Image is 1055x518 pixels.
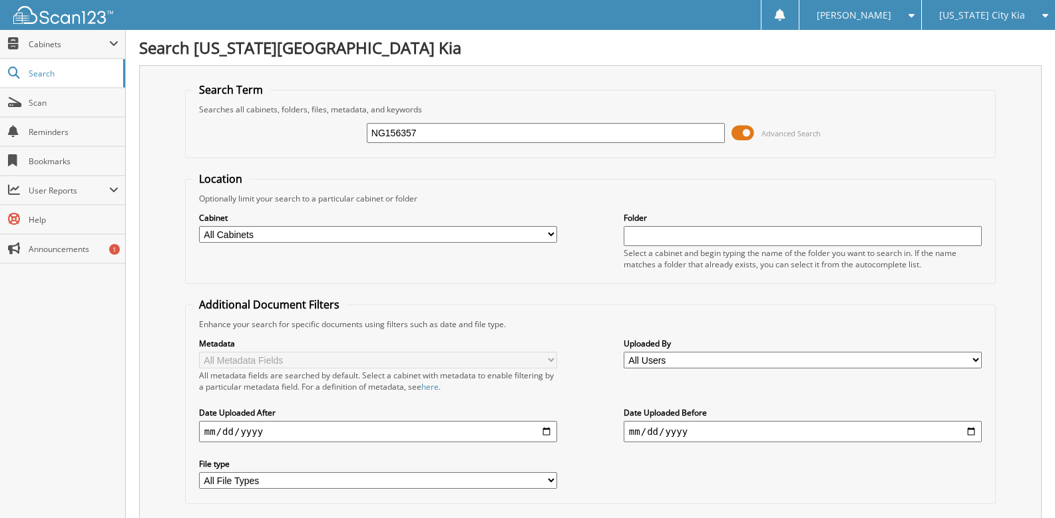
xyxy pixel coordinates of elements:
[29,243,118,255] span: Announcements
[624,338,982,349] label: Uploaded By
[624,247,982,270] div: Select a cabinet and begin typing the name of the folder you want to search in. If the name match...
[29,39,109,50] span: Cabinets
[13,6,113,24] img: scan123-logo-white.svg
[29,214,118,225] span: Help
[199,407,557,418] label: Date Uploaded After
[192,319,988,330] div: Enhance your search for specific documents using filters such as date and file type.
[939,11,1025,19] span: [US_STATE] City Kia
[199,338,557,349] label: Metadata
[192,172,249,186] legend: Location
[29,156,118,167] span: Bookmarks
[421,381,439,392] a: here
[29,97,118,108] span: Scan
[192,82,270,97] legend: Search Term
[29,68,116,79] span: Search
[29,185,109,196] span: User Reports
[192,104,988,115] div: Searches all cabinets, folders, files, metadata, and keywords
[199,370,557,392] div: All metadata fields are searched by default. Select a cabinet with metadata to enable filtering b...
[624,407,982,418] label: Date Uploaded Before
[624,421,982,442] input: end
[817,11,891,19] span: [PERSON_NAME]
[109,244,120,255] div: 1
[192,193,988,204] div: Optionally limit your search to a particular cabinet or folder
[192,297,346,312] legend: Additional Document Filters
[139,37,1042,59] h1: Search [US_STATE][GEOGRAPHIC_DATA] Kia
[199,212,557,223] label: Cabinet
[199,458,557,469] label: File type
[761,128,821,138] span: Advanced Search
[199,421,557,442] input: start
[624,212,982,223] label: Folder
[29,126,118,138] span: Reminders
